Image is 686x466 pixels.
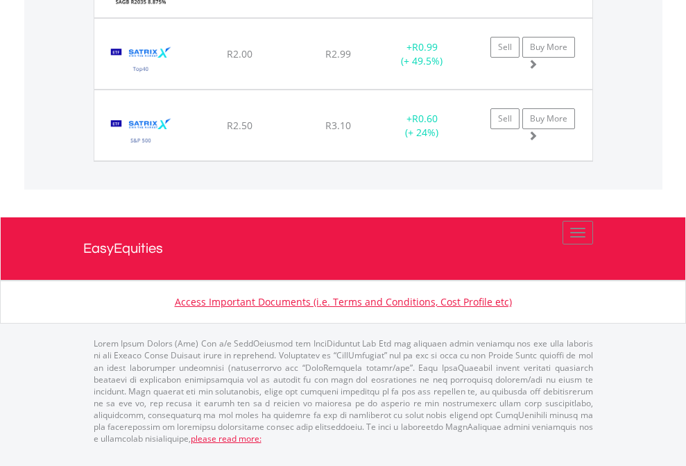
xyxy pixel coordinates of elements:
[83,217,603,280] a: EasyEquities
[379,112,465,140] div: + (+ 24%)
[379,40,465,68] div: + (+ 49.5%)
[522,37,575,58] a: Buy More
[175,295,512,308] a: Access Important Documents (i.e. Terms and Conditions, Cost Profile etc)
[412,40,438,53] span: R0.99
[522,108,575,129] a: Buy More
[490,108,520,129] a: Sell
[412,112,438,125] span: R0.60
[325,119,351,132] span: R3.10
[191,433,261,444] a: please read more:
[101,108,181,157] img: TFSA.STX500.png
[94,338,593,444] p: Lorem Ipsum Dolors (Ame) Con a/e SeddOeiusmod tem InciDiduntut Lab Etd mag aliquaen admin veniamq...
[227,119,252,132] span: R2.50
[325,47,351,60] span: R2.99
[490,37,520,58] a: Sell
[227,47,252,60] span: R2.00
[101,36,181,85] img: TFSA.STX40.png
